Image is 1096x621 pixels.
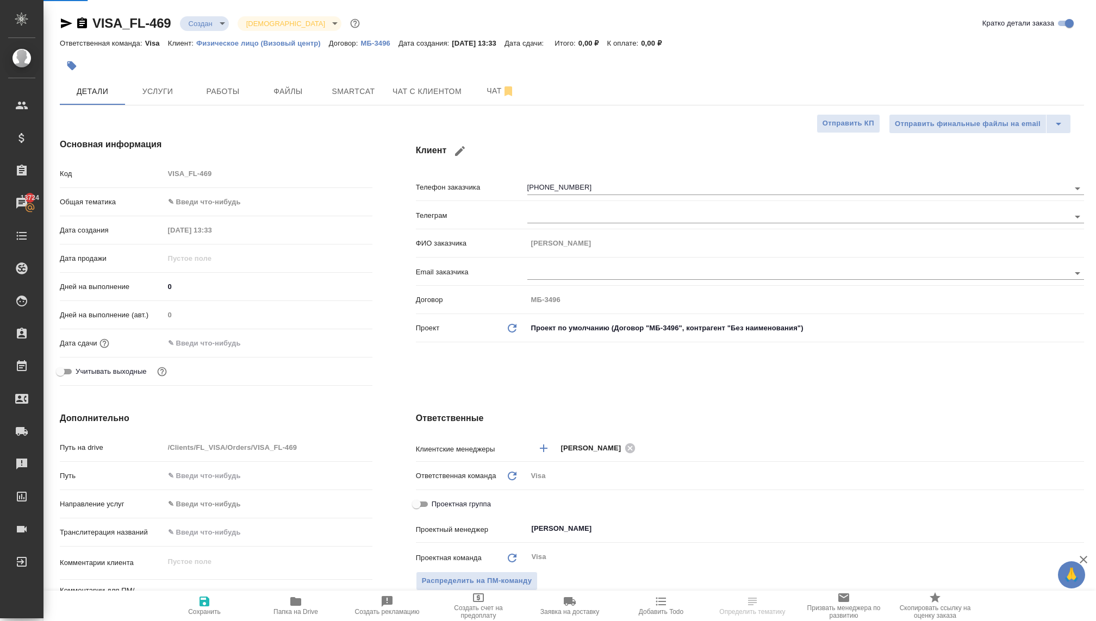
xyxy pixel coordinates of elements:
[159,591,250,621] button: Сохранить
[561,443,628,454] span: [PERSON_NAME]
[76,17,89,30] button: Скопировать ссылку
[416,553,482,563] p: Проектная команда
[243,19,328,28] button: [DEMOGRAPHIC_DATA]
[164,468,372,484] input: ✎ Введи что-нибудь
[164,250,259,266] input: Пустое поле
[197,85,249,98] span: Работы
[60,138,372,151] h4: Основная информация
[439,604,518,619] span: Создать счет на предоплату
[641,39,670,47] p: 0,00 ₽
[250,591,341,621] button: Папка на Drive
[639,608,683,616] span: Добавить Todo
[607,39,642,47] p: К оплате:
[432,499,491,510] span: Проектная группа
[1070,181,1085,196] button: Open
[896,604,974,619] span: Скопировать ссылку на оценку заказа
[329,39,361,47] p: Договор:
[3,190,41,217] a: 13724
[805,604,883,619] span: Призвать менеджера по развитию
[416,238,527,249] p: ФИО заказчика
[416,412,1084,425] h4: Ответственные
[60,557,164,568] p: Комментарии клиента
[164,307,372,323] input: Пустое поле
[798,591,889,621] button: Призвать менеджера по развитию
[707,591,798,621] button: Определить тематику
[60,471,164,481] p: Путь
[416,471,496,481] p: Ответственная команда
[164,279,372,294] input: ✎ Введи что-нибудь
[416,210,527,221] p: Телеграм
[817,114,880,133] button: Отправить КП
[262,85,314,98] span: Файлы
[327,85,379,98] span: Smartcat
[60,253,164,264] p: Дата продажи
[527,235,1084,251] input: Пустое поле
[164,495,372,513] div: ✎ Введи что-нибудь
[164,440,372,455] input: Пустое поле
[416,138,1084,164] h4: Клиент
[60,499,164,510] p: Направление услуг
[164,166,372,181] input: Пустое поле
[60,338,97,349] p: Дата сдачи
[92,16,171,30] a: VISA_FL-469
[889,591,981,621] button: Скопировать ссылку на оценку заказа
[1078,528,1080,530] button: Open
[982,18,1054,29] span: Кратко детали заказа
[1070,266,1085,281] button: Open
[360,38,398,47] a: МБ-3496
[527,319,1084,337] div: Проект по умолчанию (Договор "МБ-3496", контрагент "Без наименования")
[527,467,1084,485] div: Visa
[155,365,169,379] button: Выбери, если сб и вс нужно считать рабочими днями для выполнения заказа.
[1058,561,1085,588] button: 🙏
[164,524,372,540] input: ✎ Введи что-нибудь
[60,281,164,292] p: Дней на выполнение
[168,197,359,208] div: ✎ Введи что-нибудь
[1062,563,1081,586] span: 🙏
[1070,209,1085,224] button: Open
[60,168,164,179] p: Код
[1078,447,1080,449] button: Open
[168,39,196,47] p: Клиент:
[531,435,557,461] button: Добавить менеджера
[273,608,318,616] span: Папка на Drive
[60,39,145,47] p: Ответственная команда:
[180,16,229,31] div: Создан
[60,442,164,453] p: Путь на drive
[398,39,452,47] p: Дата создания:
[527,292,1084,308] input: Пустое поле
[615,591,707,621] button: Добавить Todo
[416,182,527,193] p: Телефон заказчика
[196,38,329,47] a: Физическое лицо (Визовый центр)
[393,85,462,98] span: Чат с клиентом
[60,412,372,425] h4: Дополнительно
[60,54,84,78] button: Добавить тэг
[555,39,578,47] p: Итого:
[823,117,874,130] span: Отправить КП
[97,336,111,350] button: Если добавить услуги и заполнить их объемом, то дата рассчитается автоматически
[578,39,607,47] p: 0,00 ₽
[505,39,546,47] p: Дата сдачи:
[60,225,164,236] p: Дата создания
[416,572,538,591] span: В заказе уже есть ответственный ПМ или ПМ группа
[66,85,119,98] span: Детали
[145,39,168,47] p: Visa
[416,294,527,305] p: Договор
[889,114,1047,134] button: Отправить финальные файлы на email
[416,444,527,455] p: Клиентские менеджеры
[132,85,184,98] span: Услуги
[502,85,515,98] svg: Отписаться
[60,17,73,30] button: Скопировать ссылку для ЯМессенджера
[348,16,362,30] button: Доп статусы указывают на важность/срочность заказа
[452,39,505,47] p: [DATE] 13:33
[416,572,538,591] button: Распределить на ПМ-команду
[196,39,329,47] p: Физическое лицо (Визовый центр)
[164,193,372,211] div: ✎ Введи что-нибудь
[416,323,440,334] p: Проект
[416,524,527,535] p: Проектный менеджер
[238,16,341,31] div: Создан
[164,222,259,238] input: Пустое поле
[14,192,46,203] span: 13724
[341,591,433,621] button: Создать рекламацию
[164,335,259,351] input: ✎ Введи что-нибудь
[355,608,420,616] span: Создать рекламацию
